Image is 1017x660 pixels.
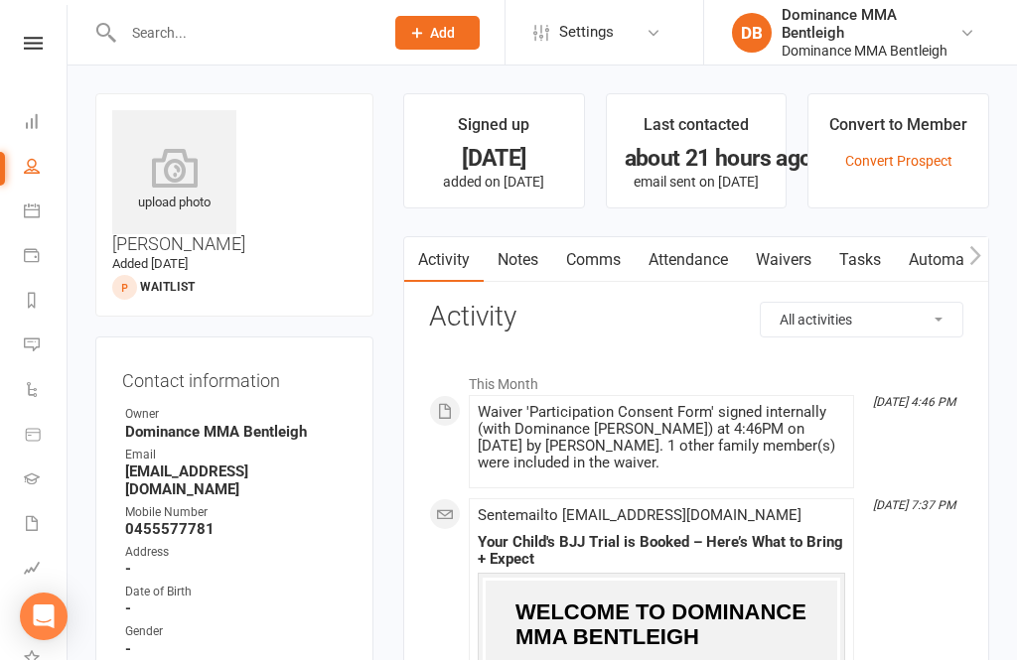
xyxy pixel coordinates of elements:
a: Dashboard [24,101,69,146]
time: Added [DATE] [112,256,188,271]
div: Date of Birth [125,583,347,601]
h3: Activity [429,302,963,332]
h3: Contact information [122,363,347,391]
input: Search... [117,19,369,47]
i: [DATE] 4:46 PM [873,395,955,409]
a: Tasks [825,237,895,283]
a: Activity [404,237,484,283]
span: WAITLIST [140,280,195,294]
div: Open Intercom Messenger [20,593,68,640]
li: This Month [429,363,963,395]
a: Attendance [635,237,742,283]
strong: Dominance MMA Bentleigh [125,423,347,441]
span: Settings [559,10,614,55]
div: [DATE] [422,148,566,169]
strong: [EMAIL_ADDRESS][DOMAIN_NAME] [125,462,347,498]
div: Gender [125,622,347,641]
div: Address [125,543,347,562]
div: Your Child's BJJ Trial is Booked – Here’s What to Bring + Expect [478,534,845,568]
strong: 0455577781 [125,520,347,538]
div: Email [125,446,347,464]
a: Reports [24,280,69,325]
div: Last contacted [644,112,749,148]
div: Dominance MMA Bentleigh [782,6,959,42]
strong: - [125,599,347,617]
span: WELCOME TO DOMINANCE MMA BENTLEIGH [515,599,806,648]
a: Automations [895,237,1013,283]
div: Dominance MMA Bentleigh [782,42,959,60]
button: Add [395,16,480,50]
p: email sent on [DATE] [625,174,769,190]
div: Waiver 'Participation Consent Form' signed internally (with Dominance [PERSON_NAME]) at 4:46PM on... [478,404,845,471]
a: Convert Prospect [845,153,952,169]
div: Convert to Member [829,112,967,148]
a: Comms [552,237,635,283]
a: Calendar [24,191,69,235]
div: Mobile Number [125,503,347,522]
strong: - [125,640,347,658]
h3: [PERSON_NAME] [112,110,357,254]
a: People [24,146,69,191]
strong: - [125,560,347,578]
a: Waivers [742,237,825,283]
a: Payments [24,235,69,280]
a: Notes [484,237,552,283]
div: about 21 hours ago [625,148,769,169]
div: DB [732,13,772,53]
p: added on [DATE] [422,174,566,190]
i: [DATE] 7:37 PM [873,498,955,512]
div: upload photo [112,148,236,213]
a: Assessments [24,548,69,593]
span: Add [430,25,455,41]
span: Sent email to [EMAIL_ADDRESS][DOMAIN_NAME] [478,506,801,524]
div: Owner [125,405,347,424]
a: Product Sales [24,414,69,459]
div: Signed up [458,112,529,148]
